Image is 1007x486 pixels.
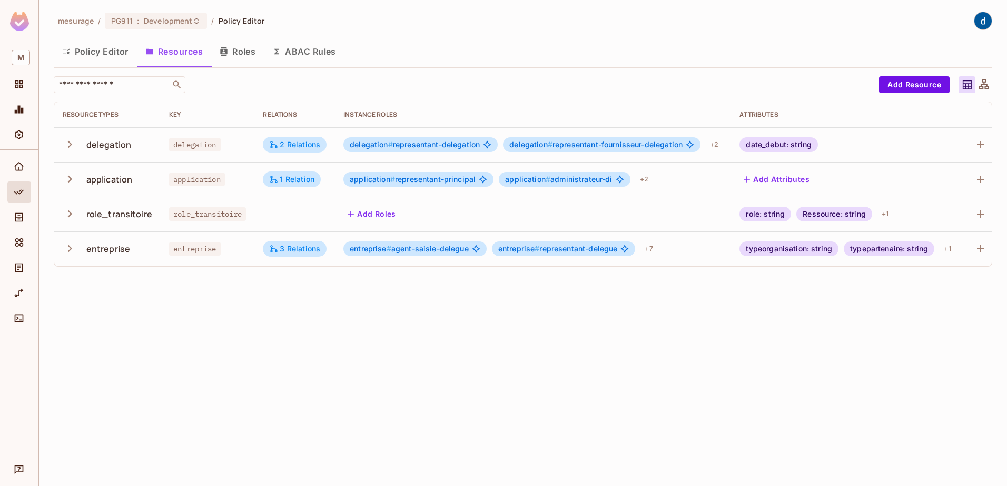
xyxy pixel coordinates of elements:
span: delegation [350,140,393,149]
span: administrateur-di [505,175,612,184]
div: Home [7,156,31,177]
button: Roles [211,38,264,65]
span: application [169,173,225,186]
div: typeorganisation: string [739,241,838,256]
span: application [505,175,550,184]
div: date_debut: string [739,137,818,152]
div: Policy [7,181,31,202]
div: Attributes [739,110,955,119]
span: entreprise [498,244,540,253]
div: URL Mapping [7,282,31,303]
span: the active workspace [58,16,94,26]
div: Help & Updates [7,459,31,480]
span: representant-delegue [498,245,618,253]
img: SReyMgAAAABJRU5ErkJggg== [10,12,29,31]
span: # [535,244,539,253]
span: M [12,50,30,65]
div: delegation [86,139,132,150]
span: : [136,17,140,25]
div: Key [169,110,246,119]
span: entreprise [169,242,221,256]
span: representant-principal [350,175,476,184]
span: application [350,175,395,184]
span: # [388,140,393,149]
span: representant-fournisseur-delegation [509,140,683,149]
span: PG911 [111,16,133,26]
button: Add Roles [343,206,400,222]
div: role_transitoire [86,208,152,220]
button: Resources [137,38,211,65]
button: Add Resource [879,76,950,93]
span: role_transitoire [169,207,246,221]
div: + 1 [940,240,955,257]
div: + 7 [640,240,657,257]
div: Resource Types [63,110,152,119]
div: 2 Relations [269,140,320,149]
img: dev 911gcl [974,12,992,29]
div: Instance roles [343,110,723,119]
li: / [98,16,101,26]
div: Directory [7,207,31,228]
span: agent-saisie-delegue [350,245,469,253]
span: # [390,175,395,184]
span: entreprise [350,244,391,253]
div: role: string [739,207,791,221]
span: Development [144,16,192,26]
div: typepartenaire: string [844,241,934,256]
div: 3 Relations [269,244,320,254]
div: + 2 [706,136,723,153]
div: Settings [7,124,31,145]
div: Projects [7,74,31,95]
div: Connect [7,308,31,329]
span: delegation [509,140,552,149]
div: Relations [263,110,327,119]
span: Policy Editor [219,16,265,26]
button: ABAC Rules [264,38,344,65]
span: representant-delegation [350,140,480,149]
div: Monitoring [7,99,31,120]
div: entreprise [86,243,131,255]
div: Ressource: string [796,207,872,221]
div: Workspace: mesurage [7,46,31,69]
span: # [548,140,552,149]
div: + 2 [636,171,653,188]
div: Elements [7,232,31,253]
span: # [546,175,550,184]
button: Policy Editor [54,38,137,65]
div: 1 Relation [269,175,314,184]
div: Audit Log [7,257,31,278]
button: Add Attributes [739,171,814,188]
li: / [211,16,214,26]
span: # [387,244,391,253]
div: + 1 [877,206,893,222]
span: delegation [169,138,221,151]
div: application [86,174,133,185]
